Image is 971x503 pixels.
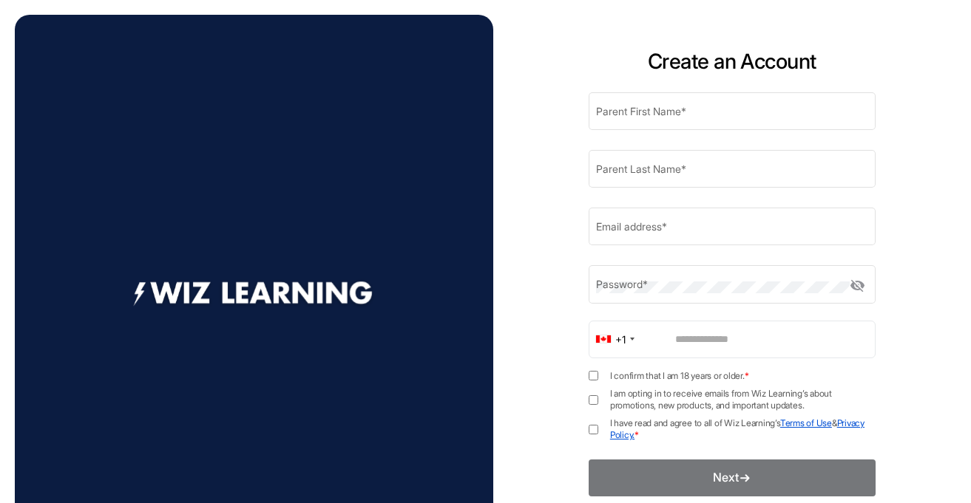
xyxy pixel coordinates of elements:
[610,417,865,440] a: Privacy Policy.
[850,277,867,295] mat-icon: visibility_off
[615,332,626,347] div: +1
[610,370,749,382] label: I confirm that I am 18 years or older.
[610,388,876,411] label: I am opting in to receive emails from Wiz Learning’s about promotions, new products, and importan...
[589,48,876,75] h2: Create an Account
[780,417,832,428] a: Terms of Use
[589,459,876,496] button: Next
[610,417,876,441] label: I have read and agree to all of Wiz Learning’s &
